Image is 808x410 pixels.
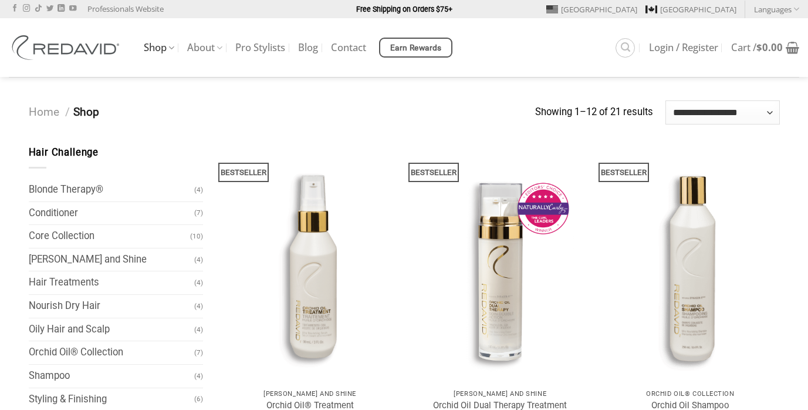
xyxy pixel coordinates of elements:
[46,5,53,13] a: Follow on Twitter
[29,179,195,201] a: Blonde Therapy®
[601,145,780,384] a: Orchid Oil Shampoo
[665,100,780,124] select: Shop order
[190,226,203,247] span: (10)
[194,296,203,317] span: (4)
[731,35,799,61] a: Cart /$0.00
[194,366,203,387] span: (4)
[601,145,780,384] img: REDAVID Orchid Oil Shampoo
[411,145,590,384] a: Orchid Oil Dual Therapy Treatment
[379,38,452,58] a: Earn Rewards
[35,5,42,13] a: Follow on TikTok
[226,390,394,398] p: [PERSON_NAME] and Shine
[417,390,584,398] p: [PERSON_NAME] and Shine
[356,5,452,14] strong: Free Shipping on Orders $75+
[194,203,203,223] span: (7)
[194,180,203,200] span: (4)
[649,43,718,52] span: Login / Register
[756,41,783,54] bdi: 0.00
[58,5,65,13] a: Follow on LinkedIn
[29,318,195,341] a: Oily Hair and Scalp
[29,103,536,122] nav: Shop
[29,202,195,225] a: Conditioner
[194,342,203,363] span: (7)
[194,273,203,293] span: (4)
[187,36,222,59] a: About
[331,37,366,58] a: Contact
[754,1,799,18] a: Languages
[29,147,99,158] span: Hair Challenge
[616,38,635,58] a: Search
[69,5,76,13] a: Follow on YouTube
[65,105,70,119] span: /
[731,43,783,52] span: Cart /
[298,37,318,58] a: Blog
[9,35,126,60] img: REDAVID Salon Products | United States
[411,145,590,384] img: REDAVID Orchid Oil Dual Therapy ~ Award Winning Curl Care
[29,105,59,119] a: Home
[194,320,203,340] span: (4)
[11,5,18,13] a: Follow on Facebook
[645,1,736,18] a: [GEOGRAPHIC_DATA]
[235,37,285,58] a: Pro Stylists
[23,5,30,13] a: Follow on Instagram
[607,390,774,398] p: Orchid Oil® Collection
[29,225,191,248] a: Core Collection
[649,37,718,58] a: Login / Register
[29,295,195,318] a: Nourish Dry Hair
[29,341,195,364] a: Orchid Oil® Collection
[221,145,400,384] img: REDAVID Orchid Oil Treatment 90ml
[194,250,203,270] span: (4)
[756,41,762,54] span: $
[221,145,400,384] a: Orchid Oil® Treatment
[29,365,195,388] a: Shampoo
[546,1,637,18] a: [GEOGRAPHIC_DATA]
[535,105,653,120] p: Showing 1–12 of 21 results
[29,271,195,294] a: Hair Treatments
[144,36,174,59] a: Shop
[194,389,203,409] span: (6)
[390,42,442,55] span: Earn Rewards
[29,248,195,271] a: [PERSON_NAME] and Shine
